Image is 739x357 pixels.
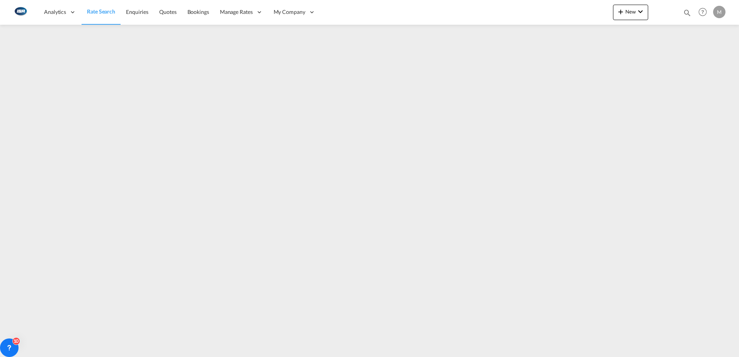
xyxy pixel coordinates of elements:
[44,8,66,16] span: Analytics
[713,6,725,18] div: M
[683,8,691,20] div: icon-magnify
[159,8,176,15] span: Quotes
[683,8,691,17] md-icon: icon-magnify
[12,3,29,21] img: 1aa151c0c08011ec8d6f413816f9a227.png
[220,8,253,16] span: Manage Rates
[616,8,645,15] span: New
[616,7,625,16] md-icon: icon-plus 400-fg
[187,8,209,15] span: Bookings
[696,5,709,19] span: Help
[87,8,115,15] span: Rate Search
[636,7,645,16] md-icon: icon-chevron-down
[613,5,648,20] button: icon-plus 400-fgNewicon-chevron-down
[274,8,305,16] span: My Company
[696,5,713,19] div: Help
[126,8,148,15] span: Enquiries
